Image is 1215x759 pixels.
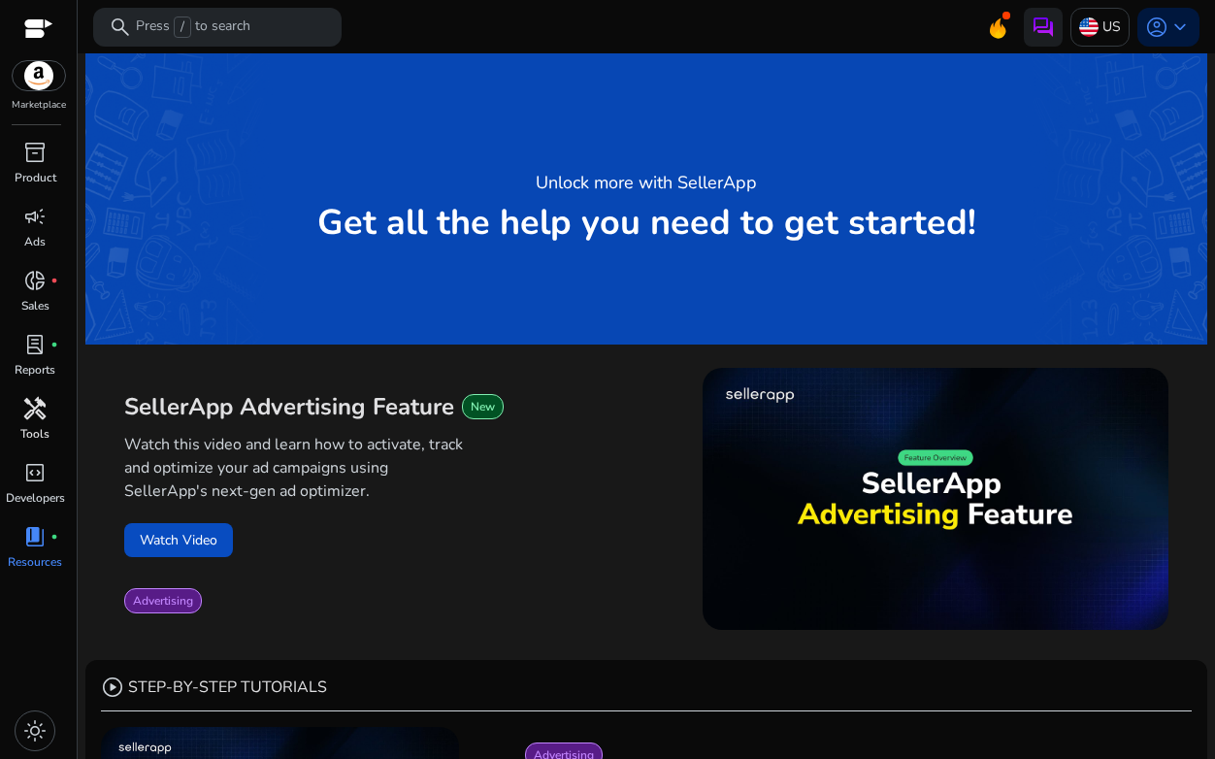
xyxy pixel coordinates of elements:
p: Reports [15,361,55,379]
p: Marketplace [12,98,66,113]
p: US [1102,10,1121,44]
span: handyman [23,397,47,420]
p: Ads [24,233,46,250]
p: Get all the help you need to get started! [317,204,976,243]
span: donut_small [23,269,47,292]
span: book_4 [23,525,47,548]
p: Resources [8,553,62,571]
span: account_circle [1145,16,1168,39]
img: us.svg [1079,17,1099,37]
span: code_blocks [23,461,47,484]
span: / [174,16,191,38]
div: STEP-BY-STEP TUTORIALS [101,676,327,699]
p: Product [15,169,56,186]
p: Developers [6,489,65,507]
span: lab_profile [23,333,47,356]
span: Advertising [133,593,193,609]
h3: Unlock more with SellerApp [536,169,757,196]
p: Watch this video and learn how to activate, track and optimize your ad campaigns using SellerApp'... [124,433,473,503]
p: Sales [21,297,49,314]
span: search [109,16,132,39]
span: campaign [23,205,47,228]
span: fiber_manual_record [50,533,58,541]
span: light_mode [23,719,47,742]
span: fiber_manual_record [50,277,58,284]
span: play_circle [101,676,124,699]
span: SellerApp Advertising Feature [124,391,454,422]
span: inventory_2 [23,141,47,164]
span: keyboard_arrow_down [1168,16,1192,39]
button: Watch Video [124,523,233,557]
span: New [471,399,495,414]
img: amazon.svg [13,61,65,90]
img: maxresdefault.jpg [703,368,1168,630]
p: Press to search [136,16,250,38]
p: Tools [20,425,49,443]
span: fiber_manual_record [50,341,58,348]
